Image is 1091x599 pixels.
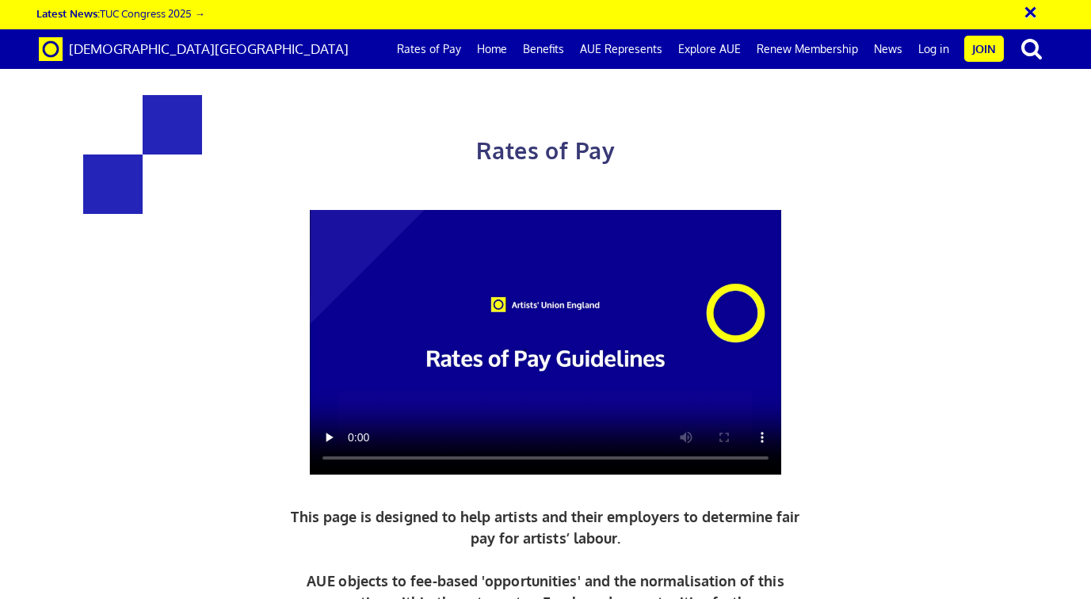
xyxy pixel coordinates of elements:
[964,36,1004,62] a: Join
[910,29,957,69] a: Log in
[749,29,866,69] a: Renew Membership
[69,40,349,57] span: [DEMOGRAPHIC_DATA][GEOGRAPHIC_DATA]
[572,29,670,69] a: AUE Represents
[27,29,360,69] a: Brand [DEMOGRAPHIC_DATA][GEOGRAPHIC_DATA]
[866,29,910,69] a: News
[469,29,515,69] a: Home
[670,29,749,69] a: Explore AUE
[36,6,100,20] strong: Latest News:
[1007,32,1056,65] button: search
[389,29,469,69] a: Rates of Pay
[476,136,615,165] span: Rates of Pay
[36,6,204,20] a: Latest News:TUC Congress 2025 →
[515,29,572,69] a: Benefits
